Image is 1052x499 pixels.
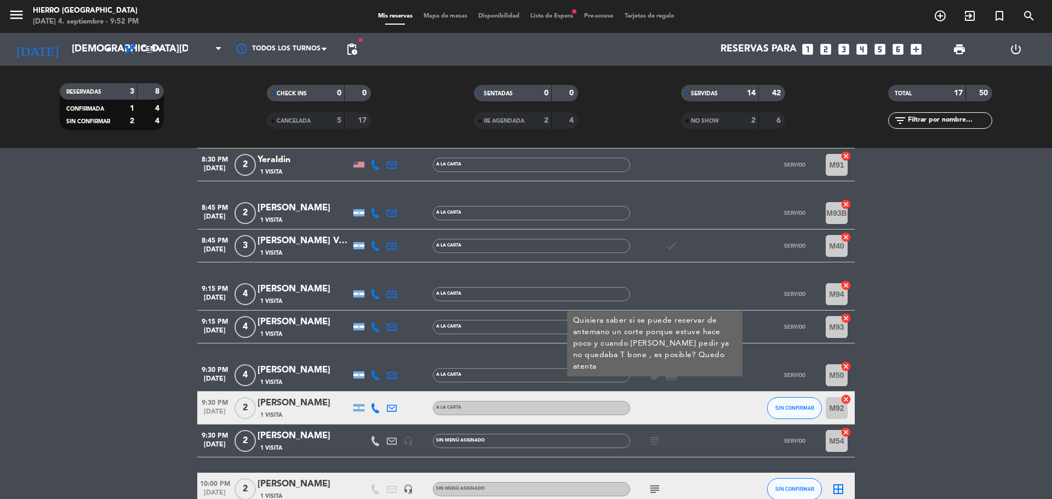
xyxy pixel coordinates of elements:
i: filter_list [894,114,907,127]
button: SIN CONFIRMAR [767,397,822,419]
span: Tarjetas de regalo [619,13,680,19]
i: search [1022,9,1036,22]
span: RE AGENDADA [484,118,524,124]
span: 1 Visita [260,378,282,387]
span: Sin menú asignado [436,438,485,443]
strong: 4 [155,117,162,125]
i: cancel [841,427,851,438]
i: subject [648,483,661,496]
div: Yeraldin [258,153,351,167]
strong: 2 [130,117,134,125]
span: SERVIDAS [691,91,718,96]
span: [DATE] [197,375,232,388]
button: SERVIDO [767,235,822,257]
span: TOTAL [895,91,912,96]
span: SERVIDO [784,162,805,168]
i: looks_two [819,42,833,56]
span: NO SHOW [691,118,719,124]
i: looks_3 [837,42,851,56]
strong: 17 [954,89,963,97]
div: [PERSON_NAME] [258,201,351,215]
span: [DATE] [197,165,232,177]
div: [PERSON_NAME] [258,315,351,329]
span: 1 Visita [260,216,282,225]
span: [DATE] [197,327,232,340]
span: A la carta [436,405,461,410]
span: fiber_manual_record [571,8,578,15]
span: SIN CONFIRMAR [775,486,814,492]
div: [PERSON_NAME] [258,429,351,443]
button: SERVIDO [767,283,822,305]
i: cancel [841,280,851,291]
span: Pre-acceso [579,13,619,19]
span: 8:30 PM [197,152,232,165]
span: 2 [235,154,256,176]
i: headset_mic [403,484,413,494]
strong: 0 [569,89,576,97]
span: A la carta [436,291,461,296]
div: LOG OUT [987,33,1044,66]
span: 10:00 PM [197,477,232,489]
div: Quisiera saber si se puede reservar de antemano un corte porque estuve hace poco y cuando [PERSON... [573,315,737,372]
button: SERVIDO [767,316,822,338]
strong: 3 [130,88,134,95]
strong: 0 [337,89,341,97]
span: SERVIDO [784,243,805,249]
span: A la carta [436,372,461,377]
div: [PERSON_NAME] [258,477,351,491]
i: cancel [841,313,851,324]
i: cancel [841,361,851,372]
i: arrow_drop_down [102,43,115,56]
i: menu [8,7,25,23]
span: 4 [235,316,256,338]
span: Cena [141,45,161,53]
span: fiber_manual_record [357,37,364,43]
i: exit_to_app [963,9,976,22]
span: SIN CONFIRMAR [66,119,110,124]
span: CHECK INS [277,91,307,96]
div: [PERSON_NAME] Valencia [PERSON_NAME] [258,234,351,248]
i: subject [648,434,661,448]
strong: 4 [155,105,162,112]
span: 1 Visita [260,330,282,339]
span: 2 [235,430,256,452]
i: add_circle_outline [934,9,947,22]
span: SERVIDO [784,372,805,378]
span: 9:15 PM [197,314,232,327]
span: CANCELADA [277,118,311,124]
strong: 8 [155,88,162,95]
i: turned_in_not [993,9,1006,22]
strong: 2 [751,117,756,124]
span: 1 Visita [260,444,282,452]
span: SERVIDO [784,438,805,444]
span: [DATE] [197,213,232,226]
button: SERVIDO [767,202,822,224]
span: SERVIDO [784,291,805,297]
span: 8:45 PM [197,200,232,213]
i: check [665,239,678,253]
span: SERVIDO [784,210,805,216]
span: print [953,43,966,56]
span: [DATE] [197,294,232,307]
span: 9:30 PM [197,363,232,375]
span: 4 [235,283,256,305]
i: add_box [909,42,923,56]
span: 9:15 PM [197,282,232,294]
strong: 14 [747,89,756,97]
span: Sin menú asignado [436,486,485,491]
span: 3 [235,235,256,257]
span: Disponibilidad [473,13,525,19]
div: [PERSON_NAME] [258,396,351,410]
span: Reservas para [721,44,797,55]
span: 2 [235,202,256,224]
i: cancel [841,199,851,210]
span: SERVIDO [784,324,805,330]
strong: 5 [337,117,341,124]
input: Filtrar por nombre... [907,114,992,127]
strong: 4 [569,117,576,124]
span: SIN CONFIRMAR [775,405,814,411]
strong: 50 [979,89,990,97]
div: Hierro [GEOGRAPHIC_DATA] [33,5,139,16]
button: SERVIDO [767,154,822,176]
strong: 17 [358,117,369,124]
